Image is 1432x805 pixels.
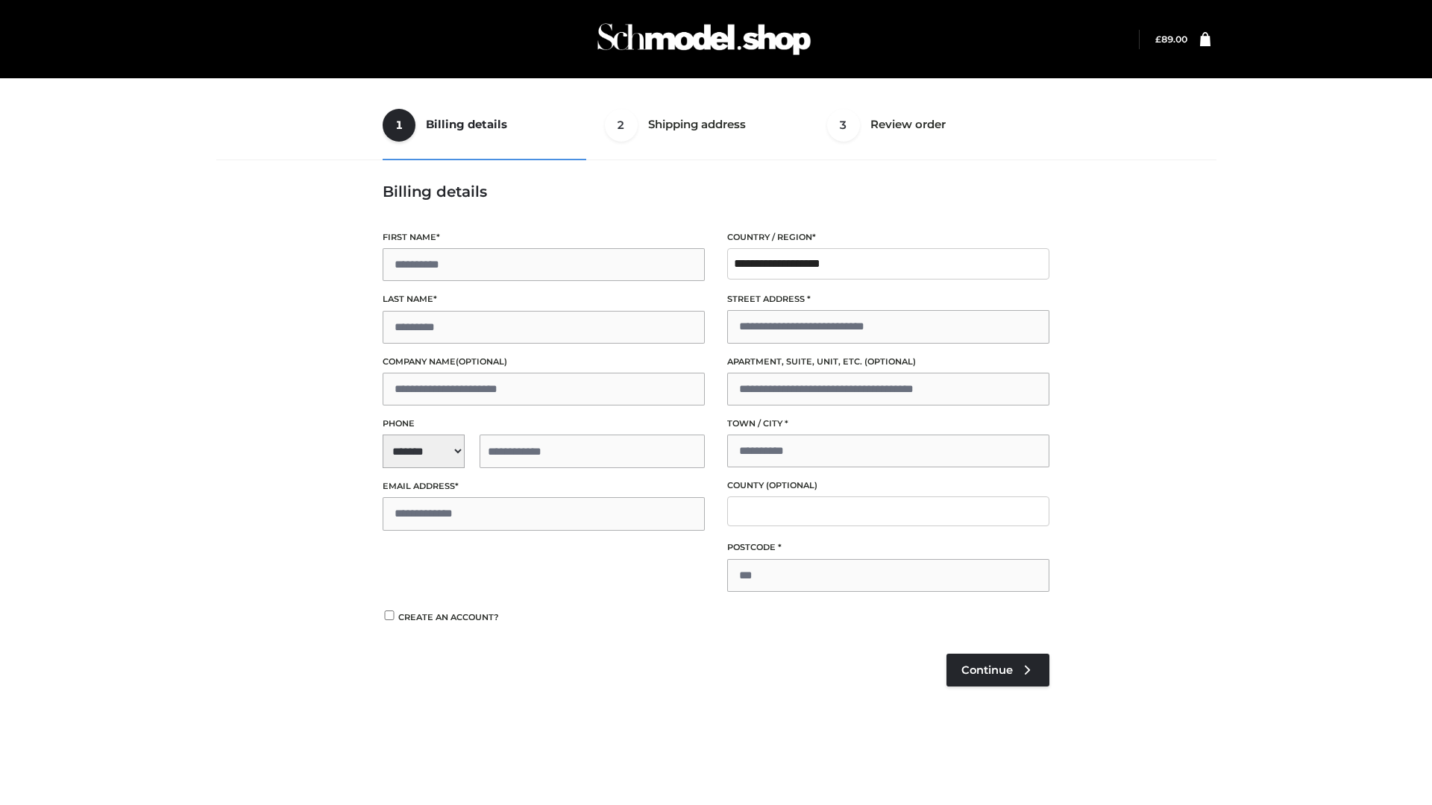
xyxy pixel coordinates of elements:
[766,480,817,490] span: (optional)
[727,292,1049,306] label: Street address
[864,356,916,367] span: (optional)
[1155,34,1161,45] span: £
[383,417,705,431] label: Phone
[727,540,1049,555] label: Postcode
[727,230,1049,244] label: Country / Region
[383,230,705,244] label: First name
[383,479,705,493] label: Email address
[383,292,705,306] label: Last name
[727,355,1049,369] label: Apartment, suite, unit, etc.
[1155,34,1187,45] bdi: 89.00
[383,610,396,620] input: Create an account?
[727,417,1049,431] label: Town / City
[456,356,507,367] span: (optional)
[1155,34,1187,45] a: £89.00
[961,663,1013,677] span: Continue
[592,10,816,69] img: Schmodel Admin 964
[383,355,705,369] label: Company name
[727,479,1049,493] label: County
[946,654,1049,686] a: Continue
[398,612,499,622] span: Create an account?
[383,183,1049,201] h3: Billing details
